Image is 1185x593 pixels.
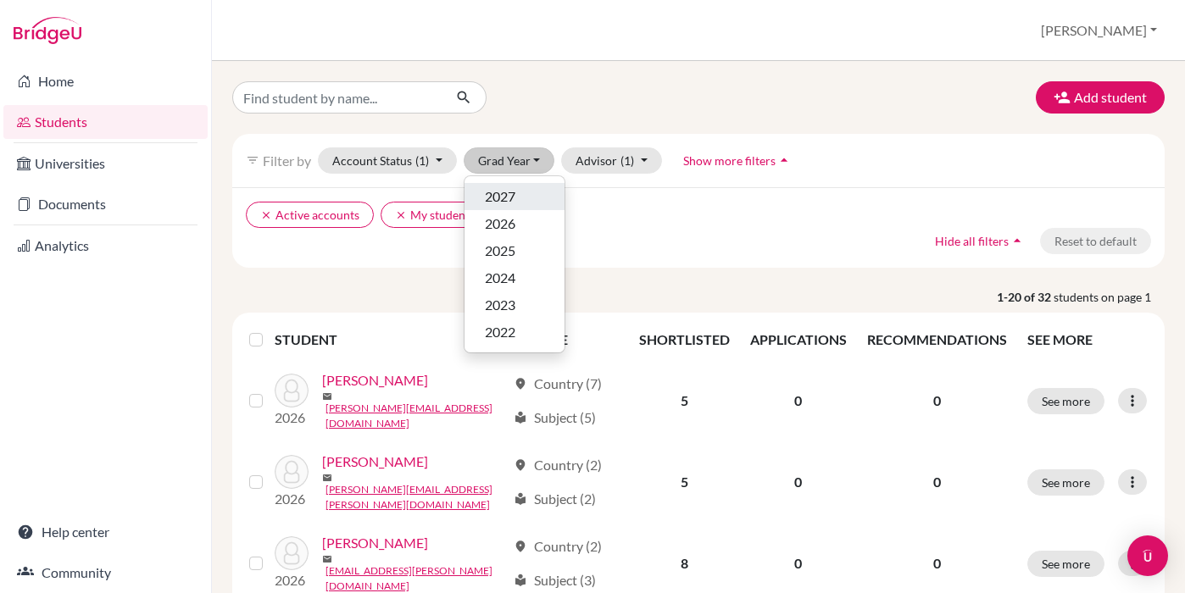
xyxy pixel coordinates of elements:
[1009,232,1026,249] i: arrow_drop_up
[465,237,565,264] button: 2025
[1017,319,1158,360] th: SEE MORE
[395,209,407,221] i: clear
[683,153,776,168] span: Show more filters
[867,472,1007,492] p: 0
[246,202,374,228] button: clearActive accounts
[325,401,506,431] a: [PERSON_NAME][EMAIL_ADDRESS][DOMAIN_NAME]
[485,322,515,342] span: 2022
[464,175,565,353] div: Grad Year
[263,152,311,169] span: Filter by
[322,554,332,564] span: mail
[740,360,857,441] td: 0
[322,452,428,472] a: [PERSON_NAME]
[629,360,740,441] td: 5
[485,186,515,207] span: 2027
[275,407,309,428] p: 2026
[465,291,565,319] button: 2023
[1127,535,1168,576] div: Open Intercom Messenger
[318,147,457,174] button: Account Status(1)
[464,147,555,174] button: Grad Year
[465,319,565,346] button: 2022
[3,229,208,263] a: Analytics
[629,441,740,523] td: 5
[514,411,527,424] span: local_library
[322,473,332,483] span: mail
[14,17,81,44] img: Bridge-U
[246,153,259,167] i: filter_list
[867,553,1007,574] p: 0
[514,570,596,590] div: Subject (3)
[561,147,662,174] button: Advisor(1)
[857,319,1017,360] th: RECOMMENDATIONS
[415,153,429,168] span: (1)
[3,187,208,221] a: Documents
[3,105,208,139] a: Students
[275,489,309,509] p: 2026
[260,209,272,221] i: clear
[275,374,309,407] img: Acebey, Felipe
[514,536,602,557] div: Country (2)
[740,319,857,360] th: APPLICATIONS
[514,458,527,472] span: location_on
[485,268,515,288] span: 2024
[232,81,442,114] input: Find student by name...
[514,492,527,506] span: local_library
[514,455,602,475] div: Country (2)
[935,234,1009,248] span: Hide all filters
[1027,469,1104,496] button: See more
[997,288,1054,306] strong: 1-20 of 32
[1027,388,1104,414] button: See more
[275,536,309,570] img: Argote, Ian
[620,153,634,168] span: (1)
[669,147,807,174] button: Show more filtersarrow_drop_up
[776,152,793,169] i: arrow_drop_up
[1036,81,1165,114] button: Add student
[322,533,428,553] a: [PERSON_NAME]
[275,570,309,590] p: 2026
[514,540,527,553] span: location_on
[503,319,629,360] th: PROFILE
[485,295,515,315] span: 2023
[514,377,527,391] span: location_on
[1040,228,1151,254] button: Reset to default
[629,319,740,360] th: SHORTLISTED
[1054,288,1165,306] span: students on page 1
[514,574,527,587] span: local_library
[3,556,208,590] a: Community
[514,374,602,394] div: Country (7)
[1033,14,1165,47] button: [PERSON_NAME]
[740,441,857,523] td: 0
[514,489,596,509] div: Subject (2)
[465,183,565,210] button: 2027
[3,64,208,98] a: Home
[485,241,515,261] span: 2025
[3,147,208,180] a: Universities
[867,391,1007,411] p: 0
[3,515,208,549] a: Help center
[465,264,565,291] button: 2024
[381,202,489,228] button: clearMy students
[325,482,506,513] a: [PERSON_NAME][EMAIL_ADDRESS][PERSON_NAME][DOMAIN_NAME]
[275,455,309,489] img: Arce, Ezequiel
[921,228,1040,254] button: Hide all filtersarrow_drop_up
[322,370,428,391] a: [PERSON_NAME]
[485,213,515,234] span: 2026
[1027,551,1104,577] button: See more
[465,210,565,237] button: 2026
[514,407,596,428] div: Subject (5)
[275,319,503,360] th: STUDENT
[322,391,332,402] span: mail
